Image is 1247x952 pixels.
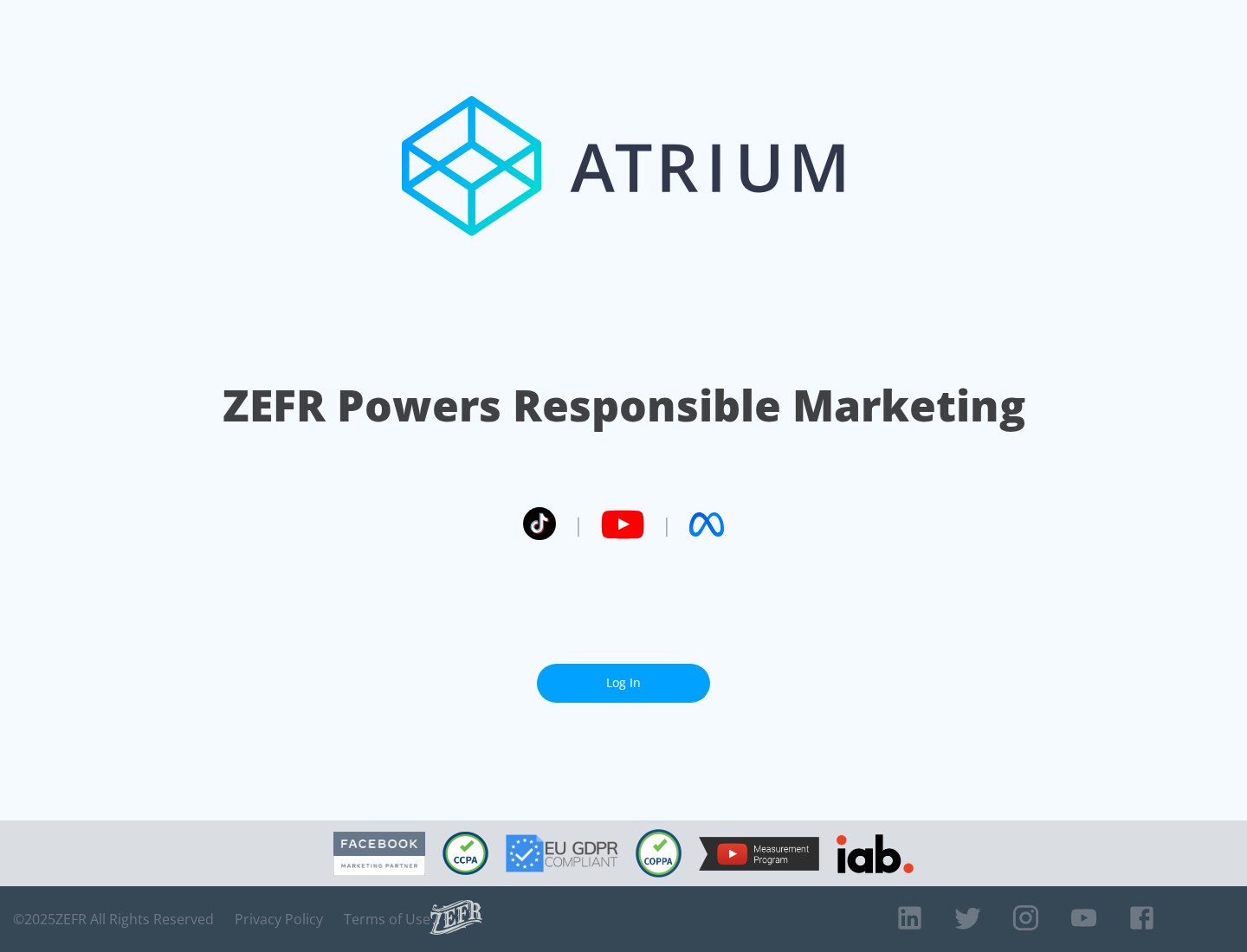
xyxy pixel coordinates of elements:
a: Privacy Policy [235,910,323,928]
img: COPPA Compliant [636,829,682,878]
img: Facebook Marketing Partner [333,832,425,876]
a: Terms of Use [344,910,430,928]
a: Log In [537,664,710,703]
span: | [573,511,584,537]
img: GDPR Compliant [506,834,618,872]
h1: ZEFR Powers Responsible Marketing [223,376,1025,435]
img: YouTube Measurement Program [699,837,819,871]
img: IAB [837,834,914,873]
img: CCPA Compliant [443,832,488,875]
span: | [662,511,672,537]
span: © 2025 ZEFR All Rights Reserved [13,910,214,928]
